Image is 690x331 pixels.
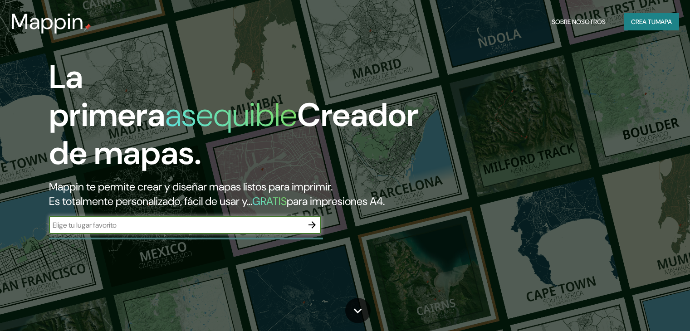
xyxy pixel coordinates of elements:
[84,24,91,31] img: pin de mapeo
[165,94,297,136] font: asequible
[287,194,385,208] font: para impresiones A4.
[548,13,609,30] button: Sobre nosotros
[49,94,418,174] font: Creador de mapas.
[656,18,672,26] font: mapa
[552,18,606,26] font: Sobre nosotros
[11,7,84,36] font: Mappin
[624,13,679,30] button: Crea tumapa
[631,18,656,26] font: Crea tu
[49,56,165,136] font: La primera
[49,180,333,194] font: Mappin te permite crear y diseñar mapas listos para imprimir.
[252,194,287,208] font: GRATIS
[49,220,303,230] input: Elige tu lugar favorito
[49,194,252,208] font: Es totalmente personalizado, fácil de usar y...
